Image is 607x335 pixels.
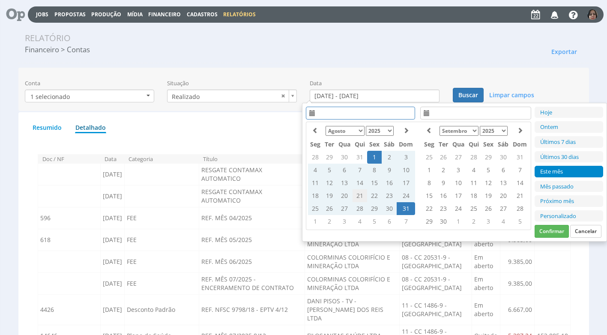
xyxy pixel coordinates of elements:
[511,189,529,202] td: 21
[167,90,297,102] a: Realizado
[450,176,466,189] td: 10
[124,294,199,325] td: Desconto Padrão
[336,138,353,151] th: Qua
[336,176,353,189] td: 13
[382,138,397,151] th: Sáb
[481,202,496,215] td: 26
[511,215,529,228] td: 5
[535,121,603,133] li: Ontem
[323,164,336,176] td: 5
[511,202,529,215] td: 28
[353,138,367,151] th: Qui
[496,215,511,228] td: 4
[511,176,529,189] td: 14
[125,10,145,18] button: Mídia
[199,163,305,185] td: RESGATE CONTAMAX AUTOMATICO
[167,79,189,87] label: Situação
[367,151,382,164] td: 1
[124,154,199,163] th: Categoria
[124,229,199,251] td: FEE
[100,294,124,325] td: [DATE]
[75,119,106,133] a: Detalhado
[100,163,124,185] td: [DATE]
[25,32,71,45] div: Relatório
[466,176,481,189] td: 11
[382,215,397,228] td: 6
[422,189,437,202] td: 15
[437,176,450,189] td: 9
[382,202,397,215] td: 30
[397,176,415,189] td: 17
[148,11,181,18] span: Financeiro
[496,151,511,164] td: 30
[38,229,100,251] td: 618
[38,154,100,163] th: Nº Documento ou NF
[308,189,323,202] td: 18
[310,79,322,87] label: Data
[500,251,535,272] td: 9.385,00
[437,138,450,151] th: Ter
[437,151,450,164] td: 26
[336,215,353,228] td: 3
[308,202,323,215] td: 25
[100,207,124,229] td: [DATE]
[511,138,529,151] th: Dom
[500,272,535,294] td: 9.385,00
[397,138,415,151] th: Dom
[323,202,336,215] td: 26
[308,151,323,164] td: 28
[305,294,400,325] td: DANI PISOS - TV - [PERSON_NAME] DOS REIS LTDA
[472,294,500,325] td: Em aberto
[124,207,199,229] td: FEE
[535,225,569,238] button: Confirmar
[400,251,472,272] td: 08 - CC 20531-9 - [GEOGRAPHIC_DATA]
[30,93,70,101] span: 1 selecionado
[336,202,353,215] td: 27
[199,154,305,163] th: Título
[437,202,450,215] td: 23
[167,90,278,103] span: Realizado
[323,176,336,189] td: 12
[453,88,484,102] button: Buscar
[466,189,481,202] td: 18
[535,181,603,192] li: Mês passado
[25,90,155,102] button: 1 selecionado
[199,251,305,272] td: REF. MÊS 06/2025
[199,229,305,251] td: REF. MÊS 05/2025
[546,45,583,59] button: Exportar
[496,138,511,151] th: Sáb
[367,176,382,189] td: 15
[481,138,496,151] th: Sex
[221,10,258,18] button: Relatórios
[54,11,86,18] a: Propostas
[481,164,496,176] td: 5
[466,151,481,164] td: 28
[336,151,353,164] td: 30
[535,107,603,118] li: Hoje
[511,151,529,164] td: 31
[25,45,90,54] span: Financeiro > Contas
[450,138,466,151] th: Qua
[466,215,481,228] td: 2
[422,176,437,189] td: 8
[450,202,466,215] td: 24
[367,164,382,176] td: 8
[397,164,415,176] td: 10
[336,189,353,202] td: 20
[382,151,397,164] td: 2
[367,189,382,202] td: 22
[38,207,100,229] td: 596
[481,189,496,202] td: 19
[450,151,466,164] td: 27
[500,294,535,325] td: 6.667,00
[353,176,367,189] td: 14
[397,151,415,164] td: 3
[32,119,62,132] a: Resumido
[199,272,305,294] td: REF. MÊS 07/2025 - ENCERRAMENTO DE CONTRATO
[570,225,601,238] button: Cancelar
[535,166,603,177] li: Este mês
[535,151,603,163] li: Últimos 30 dias
[481,151,496,164] td: 29
[187,11,218,18] span: Cadastros
[323,138,336,151] th: Ter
